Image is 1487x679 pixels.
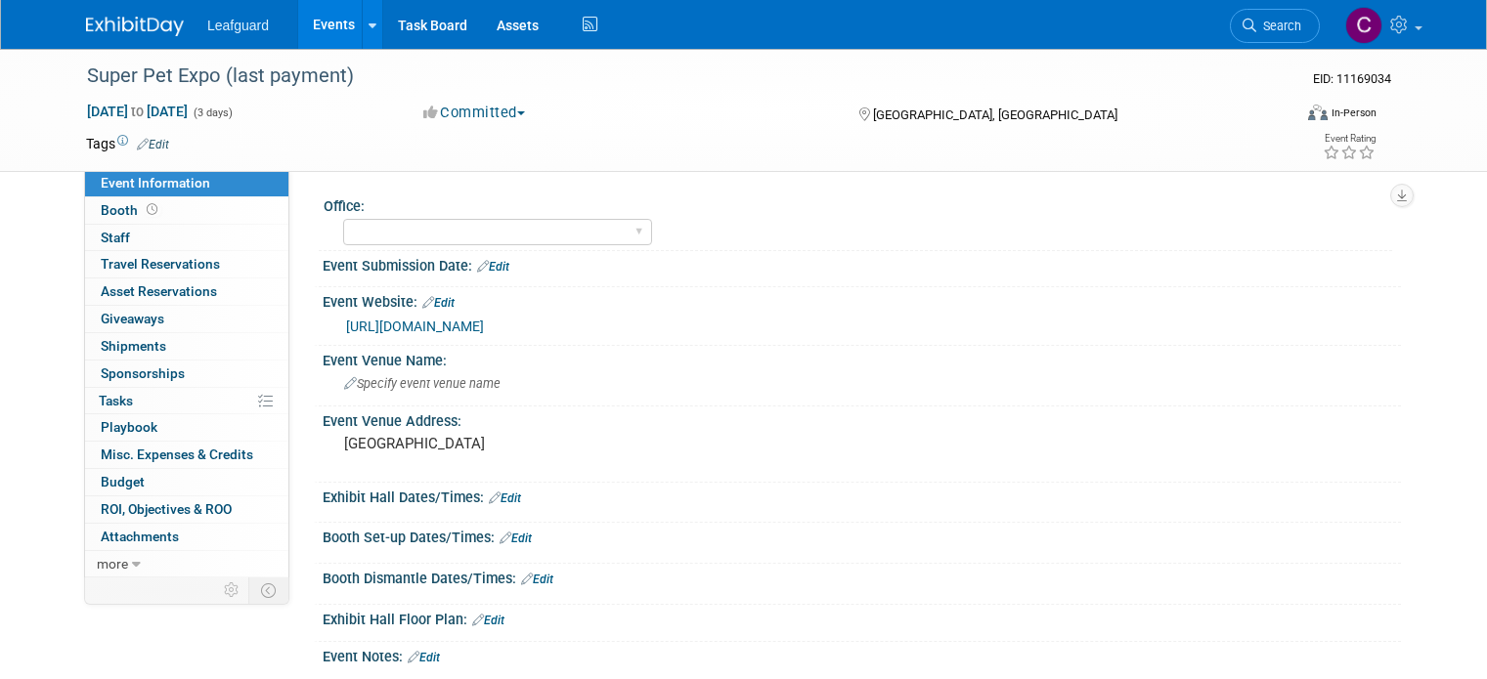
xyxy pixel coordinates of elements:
div: Booth Dismantle Dates/Times: [323,564,1401,589]
div: Event Format [1186,102,1377,131]
a: Edit [472,614,504,627]
div: Exhibit Hall Dates/Times: [323,483,1401,508]
span: Sponsorships [101,365,185,381]
div: Event Notes: [323,642,1401,667]
span: Giveaways [101,311,164,326]
span: Travel Reservations [101,256,220,272]
a: Edit [408,651,440,664]
div: Exhibit Hall Floor Plan: [323,605,1401,630]
span: Shipments [101,338,166,354]
a: Edit [521,573,553,586]
span: Staff [101,230,130,245]
a: Staff [85,225,288,251]
button: Committed [416,103,533,123]
a: Shipments [85,333,288,360]
a: Edit [477,260,509,274]
a: Travel Reservations [85,251,288,277]
div: Event Website: [323,287,1401,313]
a: Edit [489,491,521,505]
span: [GEOGRAPHIC_DATA], [GEOGRAPHIC_DATA] [873,107,1117,122]
a: Misc. Expenses & Credits [85,442,288,468]
a: Edit [422,296,455,310]
a: [URL][DOMAIN_NAME] [346,318,484,334]
span: Tasks [99,393,133,408]
span: Attachments [101,529,179,544]
a: ROI, Objectives & ROO [85,496,288,523]
div: Booth Set-up Dates/Times: [323,523,1401,548]
td: Tags [86,134,169,153]
span: Leafguard [207,18,269,33]
pre: [GEOGRAPHIC_DATA] [344,435,751,452]
div: Event Rating [1323,134,1376,144]
span: Playbook [101,419,157,435]
img: Colleen Kenney [1345,7,1382,44]
a: Booth [85,197,288,224]
a: Asset Reservations [85,278,288,305]
span: Search [1256,19,1301,33]
span: ROI, Objectives & ROO [101,501,232,517]
img: Format-Inperson.png [1308,105,1328,120]
span: more [97,556,128,572]
a: Event Information [85,170,288,196]
a: Giveaways [85,306,288,332]
a: Attachments [85,524,288,550]
div: Super Pet Expo (last payment) [80,59,1267,94]
span: to [128,104,147,119]
img: ExhibitDay [86,17,184,36]
div: Event Venue Address: [323,406,1401,431]
span: Booth not reserved yet [143,202,161,217]
td: Toggle Event Tabs [249,577,289,603]
a: Sponsorships [85,361,288,387]
span: Asset Reservations [101,283,217,299]
div: Event Submission Date: [323,251,1401,276]
span: [DATE] [DATE] [86,103,189,120]
td: Personalize Event Tab Strip [215,577,249,603]
span: Event ID: 11169034 [1313,71,1391,86]
div: In-Person [1331,106,1377,120]
div: Event Venue Name: [323,346,1401,370]
span: Specify event venue name [344,376,501,391]
a: Tasks [85,388,288,414]
span: Misc. Expenses & Credits [101,446,253,462]
a: Search [1230,9,1320,43]
a: Budget [85,469,288,495]
span: Event Information [101,175,210,191]
div: Office: [324,191,1392,216]
span: Budget [101,474,145,489]
span: (3 days) [192,106,233,119]
a: more [85,551,288,577]
a: Playbook [85,414,288,441]
a: Edit [500,531,532,545]
span: Booth [101,202,161,218]
a: Edit [137,138,169,151]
